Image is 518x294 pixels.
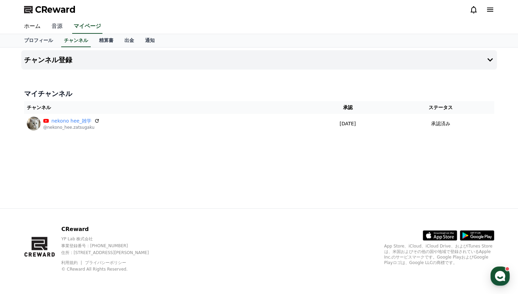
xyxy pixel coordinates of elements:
img: nekono hee_雑学 [27,117,41,130]
a: Settings [89,218,132,235]
p: CReward [61,225,161,233]
a: ホーム [19,19,46,34]
th: ステータス [387,101,494,114]
button: チャンネル登録 [21,50,497,70]
a: Messages [45,218,89,235]
p: © CReward All Rights Reserved. [61,266,161,272]
a: 利用規約 [61,260,83,265]
a: CReward [24,4,76,15]
p: 承認済み [431,120,450,127]
th: 承認 [308,101,387,114]
p: 事業登録番号 : [PHONE_NUMBER] [61,243,161,249]
span: CReward [35,4,76,15]
p: App Store、iCloud、iCloud Drive、およびiTunes Storeは、米国およびその他の国や地域で登録されているApple Inc.のサービスマークです。Google P... [384,243,494,265]
span: Settings [102,229,119,234]
a: 通知 [140,34,160,47]
th: チャンネル [24,101,308,114]
a: 音源 [46,19,68,34]
a: nekono hee_雑学 [52,117,92,125]
a: チャンネル [61,34,91,47]
a: マイページ [72,19,102,34]
a: Home [2,218,45,235]
p: 住所 : [STREET_ADDRESS][PERSON_NAME] [61,250,161,255]
h4: チャンネル登録 [24,56,72,64]
p: YP Lab 株式会社 [61,236,161,242]
a: プロフィール [19,34,58,47]
a: 出金 [119,34,140,47]
p: [DATE] [311,120,384,127]
a: プライバシーポリシー [85,260,126,265]
h4: マイチャンネル [24,89,494,98]
a: 精算書 [93,34,119,47]
span: Messages [57,229,77,234]
span: Home [18,229,30,234]
p: @nekono_hee.zatsugaku [43,125,100,130]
